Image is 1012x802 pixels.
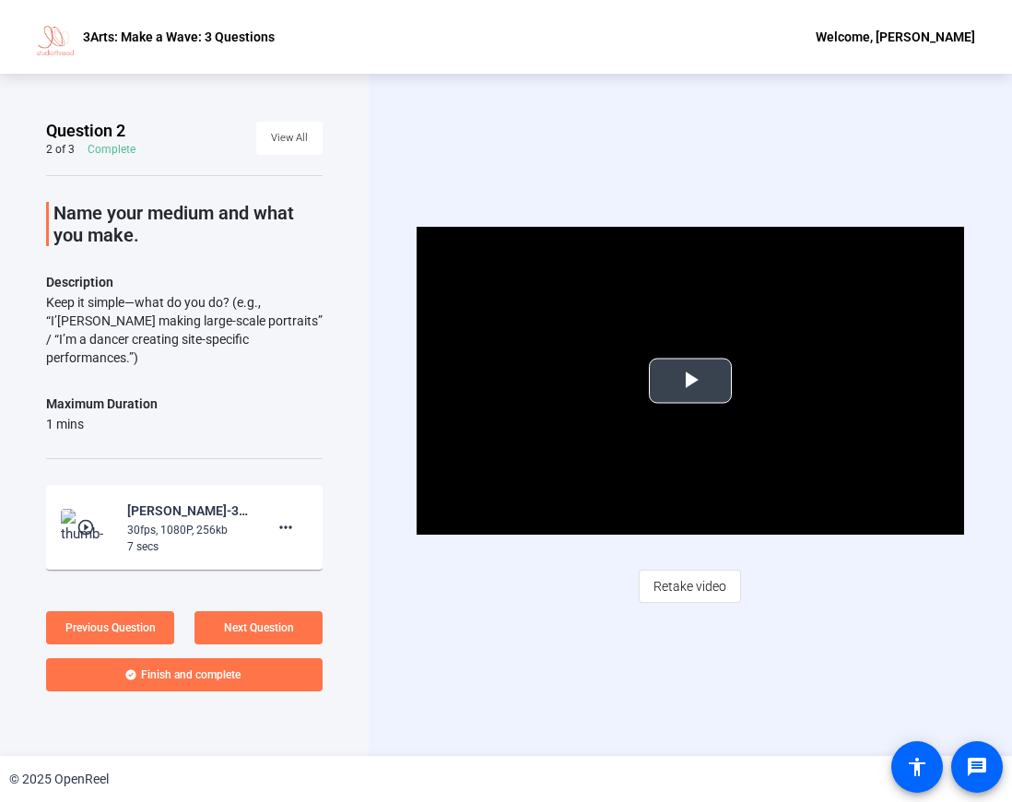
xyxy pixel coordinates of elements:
div: Video Player [417,227,963,535]
button: Finish and complete [46,658,323,691]
span: Previous Question [65,621,156,634]
div: © 2025 OpenReel [9,770,109,789]
button: Next Question [194,611,323,644]
span: Next Question [224,621,294,634]
span: Finish and complete [141,667,241,682]
div: Keep it simple—what do you do? (e.g., “I’[PERSON_NAME] making large-scale portraits” / “I’m a dan... [46,293,323,367]
p: 3Arts: Make a Wave: 3 Questions [83,26,275,48]
span: View All [271,124,308,152]
button: View All [256,122,323,155]
img: thumb-nail [61,509,115,546]
img: OpenReel logo [37,18,74,55]
button: Previous Question [46,611,174,644]
button: Retake video [639,570,741,603]
div: [PERSON_NAME]-3Arts Make a Wave-3Arts- Make a Wave- 3 Questions-1757603614462-webcam [127,500,251,522]
div: 30fps, 1080P, 256kb [127,522,251,538]
div: 1 mins [46,415,158,433]
span: Question 2 [46,120,125,142]
mat-icon: play_circle_outline [76,518,99,537]
p: Description [46,271,323,293]
mat-icon: more_horiz [275,516,297,538]
div: Welcome, [PERSON_NAME] [816,26,975,48]
span: Retake video [653,569,726,604]
div: 7 secs [127,538,251,555]
button: Play Video [649,359,732,404]
mat-icon: accessibility [906,756,928,778]
div: Maximum Duration [46,393,158,415]
div: 2 of 3 [46,142,75,157]
mat-icon: message [966,756,988,778]
p: Name your medium and what you make. [53,202,323,246]
div: Complete [88,142,135,157]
